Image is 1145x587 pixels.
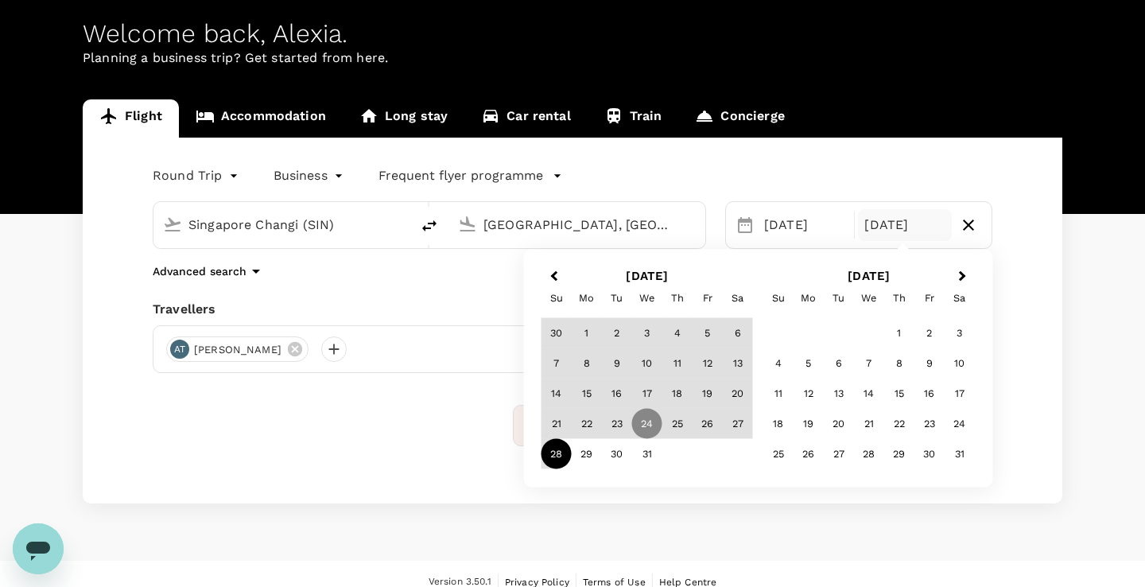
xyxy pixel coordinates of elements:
[723,379,753,409] div: Choose Saturday, December 20th, 2025
[824,348,854,379] div: Choose Tuesday, January 6th, 2026
[632,409,662,439] div: Choose Wednesday, December 24th, 2025
[541,318,572,348] div: Choose Sunday, November 30th, 2025
[693,409,723,439] div: Choose Friday, December 26th, 2025
[153,263,246,279] p: Advanced search
[914,348,945,379] div: Choose Friday, January 9th, 2026
[602,439,632,469] div: Choose Tuesday, December 30th, 2025
[274,163,347,189] div: Business
[541,283,572,313] div: Sunday
[914,283,945,313] div: Friday
[884,409,914,439] div: Choose Thursday, January 22nd, 2026
[945,318,975,348] div: Choose Saturday, January 3rd, 2026
[945,283,975,313] div: Saturday
[572,409,602,439] div: Choose Monday, December 22nd, 2025
[378,166,543,185] p: Frequent flyer programme
[588,99,679,138] a: Train
[824,283,854,313] div: Tuesday
[854,283,884,313] div: Wednesday
[858,209,951,241] div: [DATE]
[758,269,980,283] h2: [DATE]
[572,318,602,348] div: Choose Monday, December 1st, 2025
[540,265,565,290] button: Previous Month
[541,348,572,379] div: Choose Sunday, December 7th, 2025
[632,348,662,379] div: Choose Wednesday, December 10th, 2025
[602,318,632,348] div: Choose Tuesday, December 2nd, 2025
[83,99,179,138] a: Flight
[541,379,572,409] div: Choose Sunday, December 14th, 2025
[763,379,794,409] div: Choose Sunday, January 11th, 2026
[723,348,753,379] div: Choose Saturday, December 13th, 2025
[632,318,662,348] div: Choose Wednesday, December 3rd, 2025
[914,409,945,439] div: Choose Friday, January 23rd, 2026
[854,379,884,409] div: Choose Wednesday, January 14th, 2026
[378,166,562,185] button: Frequent flyer programme
[662,283,693,313] div: Thursday
[13,523,64,574] iframe: Button to launch messaging window
[763,348,794,379] div: Choose Sunday, January 4th, 2026
[83,19,1062,49] div: Welcome back , Alexia .
[951,265,976,290] button: Next Month
[723,283,753,313] div: Saturday
[945,348,975,379] div: Choose Saturday, January 10th, 2026
[541,439,572,469] div: Choose Sunday, December 28th, 2025
[794,379,824,409] div: Choose Monday, January 12th, 2026
[693,283,723,313] div: Friday
[794,348,824,379] div: Choose Monday, January 5th, 2026
[854,348,884,379] div: Choose Wednesday, January 7th, 2026
[854,409,884,439] div: Choose Wednesday, January 21st, 2026
[945,439,975,469] div: Choose Saturday, January 31st, 2026
[758,209,851,241] div: [DATE]
[854,439,884,469] div: Choose Wednesday, January 28th, 2026
[693,348,723,379] div: Choose Friday, December 12th, 2025
[632,283,662,313] div: Wednesday
[572,283,602,313] div: Monday
[572,379,602,409] div: Choose Monday, December 15th, 2025
[824,439,854,469] div: Choose Tuesday, January 27th, 2026
[399,223,402,226] button: Open
[794,409,824,439] div: Choose Monday, January 19th, 2026
[662,409,693,439] div: Choose Thursday, December 25th, 2025
[763,318,975,469] div: Month January, 2026
[464,99,588,138] a: Car rental
[678,99,801,138] a: Concierge
[914,318,945,348] div: Choose Friday, January 2nd, 2026
[632,379,662,409] div: Choose Wednesday, December 17th, 2025
[662,348,693,379] div: Choose Thursday, December 11th, 2025
[572,348,602,379] div: Choose Monday, December 8th, 2025
[166,336,309,362] div: AT[PERSON_NAME]
[541,318,753,469] div: Month December, 2025
[572,439,602,469] div: Choose Monday, December 29th, 2025
[914,379,945,409] div: Choose Friday, January 16th, 2026
[602,379,632,409] div: Choose Tuesday, December 16th, 2025
[602,348,632,379] div: Choose Tuesday, December 9th, 2025
[884,379,914,409] div: Choose Thursday, January 15th, 2026
[914,439,945,469] div: Choose Friday, January 30th, 2026
[188,212,377,237] input: Depart from
[153,262,266,281] button: Advanced search
[541,409,572,439] div: Choose Sunday, December 21st, 2025
[945,379,975,409] div: Choose Saturday, January 17th, 2026
[662,379,693,409] div: Choose Thursday, December 18th, 2025
[794,439,824,469] div: Choose Monday, January 26th, 2026
[632,439,662,469] div: Choose Wednesday, December 31st, 2025
[763,409,794,439] div: Choose Sunday, January 18th, 2026
[483,212,672,237] input: Going to
[794,283,824,313] div: Monday
[693,318,723,348] div: Choose Friday, December 5th, 2025
[662,318,693,348] div: Choose Thursday, December 4th, 2025
[83,49,1062,68] p: Planning a business trip? Get started from here.
[824,379,854,409] div: Choose Tuesday, January 13th, 2026
[723,409,753,439] div: Choose Saturday, December 27th, 2025
[884,283,914,313] div: Thursday
[602,283,632,313] div: Tuesday
[153,300,992,319] div: Travellers
[763,439,794,469] div: Choose Sunday, January 25th, 2026
[343,99,464,138] a: Long stay
[884,348,914,379] div: Choose Thursday, January 8th, 2026
[537,269,759,283] h2: [DATE]
[410,207,448,245] button: delete
[184,342,291,358] span: [PERSON_NAME]
[763,283,794,313] div: Sunday
[945,409,975,439] div: Choose Saturday, January 24th, 2026
[693,379,723,409] div: Choose Friday, December 19th, 2025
